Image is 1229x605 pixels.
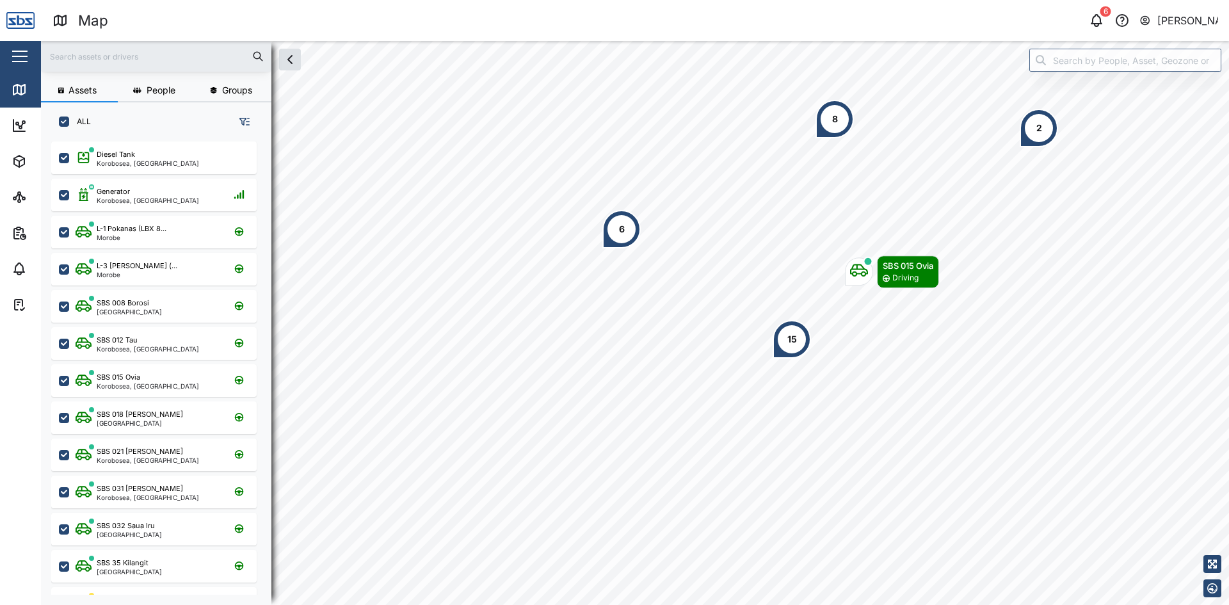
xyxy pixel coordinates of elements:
div: Map marker [815,100,854,138]
div: Generator [97,186,130,197]
div: Tasks [33,298,68,312]
div: SBS 012 Tau [97,335,138,346]
div: Map marker [1020,109,1058,147]
div: Korobosea, [GEOGRAPHIC_DATA] [97,197,199,204]
div: Dashboard [33,118,91,133]
div: SBS 35 Kilangit [97,558,149,569]
div: Korobosea, [GEOGRAPHIC_DATA] [97,346,199,352]
div: [GEOGRAPHIC_DATA] [97,531,162,538]
img: Main Logo [6,6,35,35]
div: Map [78,10,108,32]
div: Morobe [97,271,177,278]
div: SBS 021 [PERSON_NAME] [97,446,183,457]
input: Search assets or drivers [49,47,264,66]
div: 6 [619,222,625,236]
button: [PERSON_NAME] [1139,12,1219,29]
div: L-3 [PERSON_NAME] (... [97,261,177,271]
div: Assets [33,154,73,168]
div: Map marker [845,255,939,288]
div: Korobosea, [GEOGRAPHIC_DATA] [97,383,199,389]
div: Driving [892,272,919,284]
div: 8 [832,112,838,126]
div: [PERSON_NAME] [1157,13,1219,29]
div: Korobosea, [GEOGRAPHIC_DATA] [97,160,199,166]
div: 6 [1100,6,1111,17]
div: 15 [787,332,797,346]
div: L-1 Pokanas (LBX 8... [97,223,166,234]
div: Korobosea, [GEOGRAPHIC_DATA] [97,494,199,501]
div: Morobe [97,234,166,241]
div: Sites [33,190,64,204]
div: Map marker [602,210,641,248]
div: [GEOGRAPHIC_DATA] [97,569,162,575]
div: SBS 032 Saua Iru [97,520,155,531]
input: Search by People, Asset, Geozone or Place [1029,49,1221,72]
canvas: Map [41,41,1229,605]
span: Assets [68,86,97,95]
div: grid [51,137,271,595]
div: [GEOGRAPHIC_DATA] [97,420,183,426]
div: 2 [1036,121,1042,135]
div: [GEOGRAPHIC_DATA] [97,309,162,315]
div: SBS 031 [PERSON_NAME] [97,483,183,494]
div: SBS 015 Ovia [97,372,140,383]
div: Reports [33,226,77,240]
span: People [147,86,175,95]
div: SBS 015 Ovia [883,259,933,272]
div: Alarms [33,262,73,276]
label: ALL [69,117,91,127]
div: SBS 018 [PERSON_NAME] [97,409,183,420]
span: Groups [222,86,252,95]
div: Korobosea, [GEOGRAPHIC_DATA] [97,457,199,464]
div: Map marker [773,320,811,359]
div: Diesel Tank [97,149,135,160]
div: SBS 008 Borosi [97,298,149,309]
div: Map [33,83,62,97]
